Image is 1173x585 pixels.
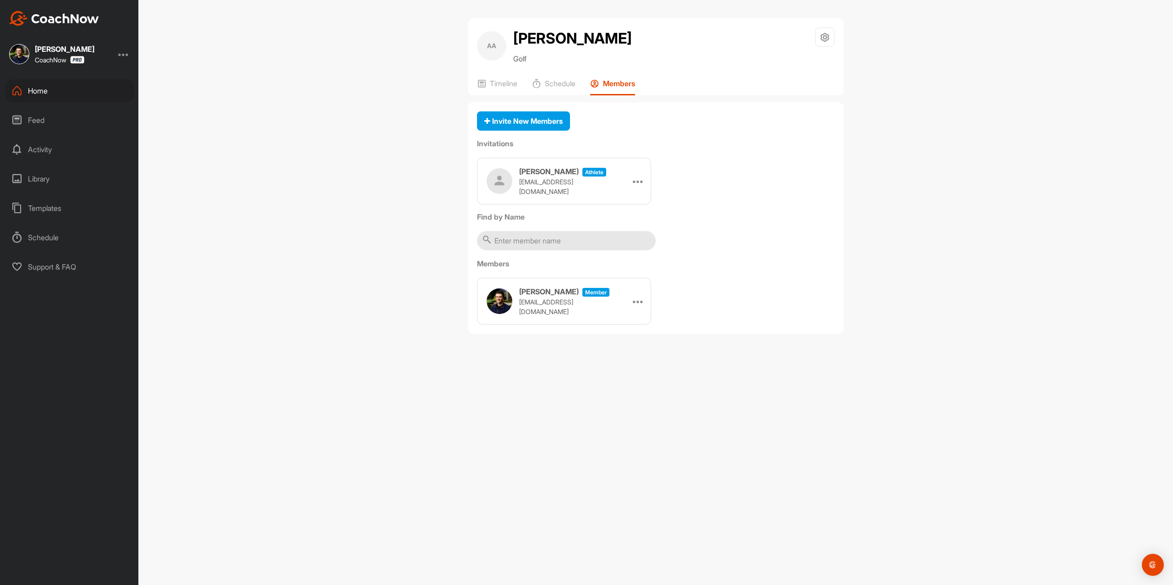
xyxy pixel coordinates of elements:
[70,56,84,64] img: CoachNow Pro
[484,116,563,126] span: Invite New Members
[1142,554,1164,576] div: Open Intercom Messenger
[519,297,611,316] p: [EMAIL_ADDRESS][DOMAIN_NAME]
[35,45,94,53] div: [PERSON_NAME]
[519,286,579,297] h3: [PERSON_NAME]
[513,53,632,64] p: Golf
[519,166,579,177] h3: [PERSON_NAME]
[9,44,29,64] img: square_49fb5734a34dfb4f485ad8bdc13d6667.jpg
[477,258,834,269] label: Members
[5,167,134,190] div: Library
[477,211,834,222] label: Find by Name
[5,109,134,132] div: Feed
[477,138,834,149] label: Invitations
[5,255,134,278] div: Support & FAQ
[582,288,609,297] span: Member
[35,56,84,64] div: CoachNow
[5,138,134,161] div: Activity
[545,79,576,88] p: Schedule
[477,31,506,61] div: AA
[5,79,134,102] div: Home
[487,168,512,194] img: user
[5,197,134,220] div: Templates
[477,231,656,250] input: Enter member name
[9,11,99,26] img: CoachNow
[5,226,134,249] div: Schedule
[487,288,512,314] img: user
[477,111,570,131] button: Invite New Members
[603,79,635,88] p: Members
[513,28,632,50] h2: [PERSON_NAME]
[490,79,517,88] p: Timeline
[519,177,611,196] p: [EMAIL_ADDRESS][DOMAIN_NAME]
[582,168,606,177] span: athlete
